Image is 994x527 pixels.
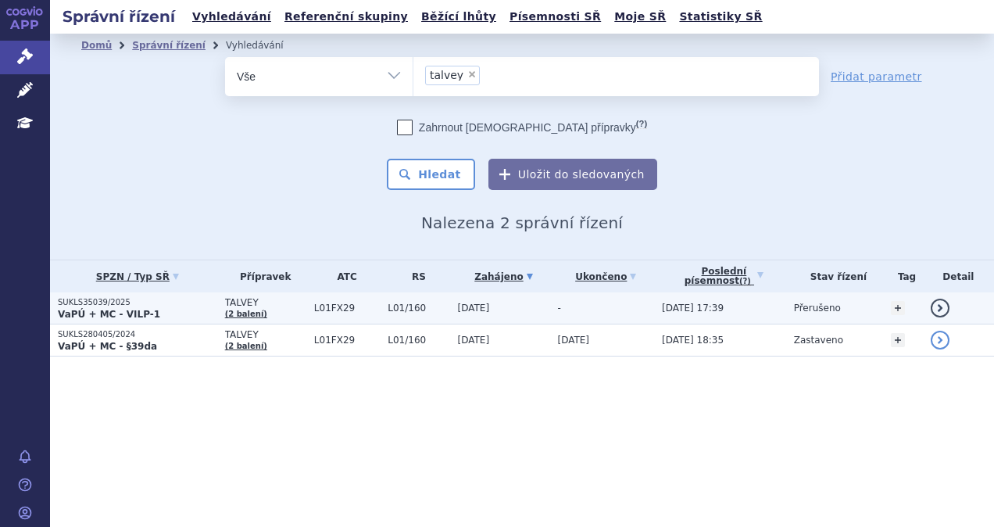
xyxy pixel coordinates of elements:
[58,266,217,288] a: SPZN / Typ SŘ
[225,329,306,340] span: TALVEY
[662,335,724,346] span: [DATE] 18:35
[387,159,475,190] button: Hledat
[306,260,380,292] th: ATC
[225,310,267,318] a: (2 balení)
[314,335,380,346] span: L01FX29
[421,213,623,232] span: Nalezena 2 správní řízení
[58,309,160,320] strong: VaPÚ + MC - VILP-1
[58,341,157,352] strong: VaPÚ + MC - §39da
[314,303,380,314] span: L01FX29
[388,335,449,346] span: L01/160
[458,266,550,288] a: Zahájeno
[505,6,606,27] a: Písemnosti SŘ
[50,5,188,27] h2: Správní řízení
[786,260,884,292] th: Stav řízení
[794,303,841,314] span: Přerušeno
[458,303,490,314] span: [DATE]
[467,70,477,79] span: ×
[636,119,647,129] abbr: (?)
[132,40,206,51] a: Správní řízení
[188,6,276,27] a: Vyhledávání
[81,40,112,51] a: Domů
[58,329,217,340] p: SUKLS280405/2024
[380,260,449,292] th: RS
[225,342,267,350] a: (2 balení)
[610,6,670,27] a: Moje SŘ
[557,266,654,288] a: Ukončeno
[217,260,306,292] th: Přípravek
[397,120,647,135] label: Zahrnout [DEMOGRAPHIC_DATA] přípravky
[794,335,843,346] span: Zastaveno
[488,159,657,190] button: Uložit do sledovaných
[883,260,922,292] th: Tag
[226,34,304,57] li: Vyhledávání
[484,65,493,84] input: talvey
[662,303,724,314] span: [DATE] 17:39
[674,6,767,27] a: Statistiky SŘ
[891,301,905,315] a: +
[831,69,922,84] a: Přidat parametr
[557,303,560,314] span: -
[458,335,490,346] span: [DATE]
[417,6,501,27] a: Běžící lhůty
[739,277,751,286] abbr: (?)
[58,297,217,308] p: SUKLS35039/2025
[225,297,306,308] span: TALVEY
[430,70,463,81] span: talvey
[388,303,449,314] span: L01/160
[662,260,786,292] a: Poslednípísemnost(?)
[280,6,413,27] a: Referenční skupiny
[923,260,994,292] th: Detail
[931,331,949,350] a: detail
[931,299,949,317] a: detail
[557,335,589,346] span: [DATE]
[891,333,905,347] a: +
